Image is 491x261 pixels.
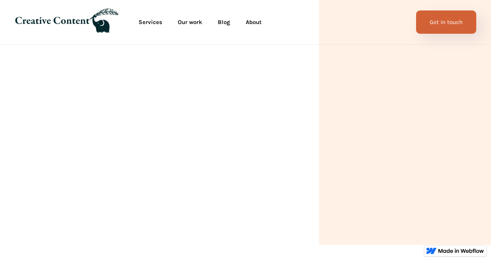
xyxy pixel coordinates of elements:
[438,249,484,253] img: Made in Webflow
[170,14,210,30] a: Our work
[238,14,269,30] a: About
[131,14,170,30] a: Services
[15,9,118,36] a: home
[416,10,476,34] a: Get in touch
[210,14,238,30] a: Blog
